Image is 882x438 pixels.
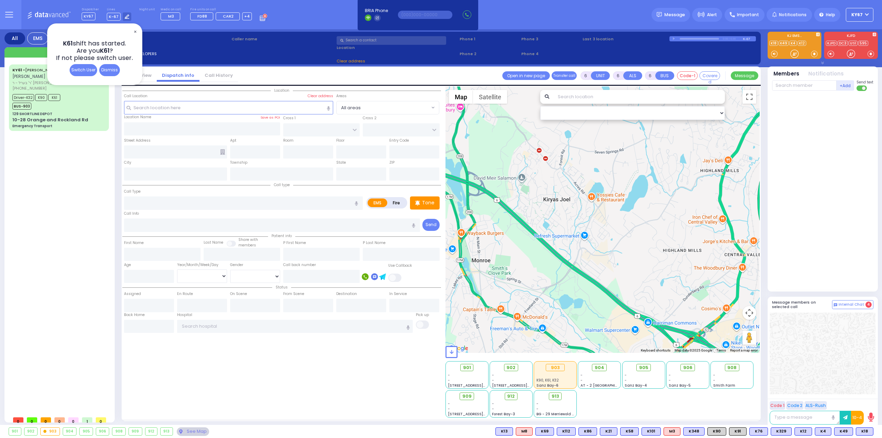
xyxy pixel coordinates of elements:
[536,401,539,406] span: -
[124,189,141,194] label: Call Type
[495,427,513,436] div: BLS
[9,428,21,435] div: 901
[858,41,868,46] a: 595
[798,41,806,46] a: K12
[707,427,726,436] div: K90
[139,8,155,12] label: Night unit
[521,51,581,57] span: Phone 4
[96,428,109,435] div: 906
[12,116,88,123] div: 10-28 Orange and Rockland Rd
[161,428,173,435] div: 913
[337,101,430,114] span: All areas
[707,12,717,18] span: Alert
[536,411,575,417] span: BG - 29 Merriewold S.
[492,383,557,388] span: [STREET_ADDRESS][PERSON_NAME]
[283,291,304,297] label: From Scene
[368,198,388,207] label: EMS
[713,383,735,388] span: Smith Farm
[557,427,576,436] div: BLS
[837,80,854,91] button: +Add
[713,378,715,383] span: -
[283,115,296,121] label: Cross 1
[68,417,79,422] span: 0
[447,344,470,353] a: Open this area in Google Maps (opens a new window)
[70,64,97,76] div: Switch User
[583,36,669,42] label: Last 3 location
[12,73,45,79] span: [PERSON_NAME]
[124,114,151,120] label: Location Name
[507,393,515,400] span: 912
[557,427,576,436] div: K112
[124,240,144,246] label: First Name
[132,28,138,36] span: ✕
[492,411,515,417] span: Forest Bay-3
[846,8,873,22] button: KY67
[826,12,835,18] span: Help
[336,160,346,165] label: State
[168,13,174,19] span: M3
[260,115,280,120] label: Save as POI
[12,67,59,73] a: [PERSON_NAME]
[729,427,747,436] div: K91
[713,373,715,378] span: -
[462,393,472,400] span: 909
[336,138,345,143] label: Floor
[460,36,519,42] span: Phone 1
[13,417,23,422] span: 0
[832,300,873,309] button: Internal Chat 4
[642,427,661,436] div: BLS
[664,11,685,18] span: Message
[63,39,73,48] span: K61
[199,72,238,79] a: Call History
[41,428,60,435] div: 903
[244,13,250,19] span: +4
[230,291,247,297] label: On Scene
[27,10,73,19] img: Logo
[506,364,515,371] span: 902
[230,138,236,143] label: Apt
[177,262,227,268] div: Year/Month/Week/Day
[535,427,554,436] div: BLS
[56,40,133,62] h4: shift has started. Are you ? If not please switch user.
[834,427,853,436] div: K49
[600,427,617,436] div: K21
[35,94,47,101] span: K90
[669,373,671,378] span: -
[365,8,388,14] span: BRIA Phone
[80,428,93,435] div: 905
[416,312,429,318] label: Pick up
[12,103,31,110] span: BUS-903
[535,427,554,436] div: K69
[786,401,803,410] button: Code 2
[749,427,768,436] div: K76
[749,427,768,436] div: BLS
[145,428,157,435] div: 912
[838,41,848,46] a: DC3
[337,36,446,45] input: Search a contact
[232,36,335,42] label: Caller name
[177,320,413,333] input: Search hospital
[502,71,550,80] a: Open in new page
[727,364,737,371] span: 908
[336,93,347,99] label: Areas
[595,364,604,371] span: 904
[856,427,873,436] div: BLS
[492,373,494,378] span: -
[849,41,858,46] a: Util
[804,401,827,410] button: ALS-Rush
[157,72,199,79] a: Dispatch info
[177,312,192,318] label: Hospital
[100,47,110,55] span: K61
[578,427,597,436] div: BLS
[12,123,52,129] div: Emergency Transport
[230,262,243,268] label: Gender
[771,427,792,436] div: BLS
[553,90,725,104] input: Search location
[448,383,513,388] span: [STREET_ADDRESS][PERSON_NAME]
[204,240,223,245] label: Last Name
[283,138,294,143] label: Room
[336,291,357,297] label: Destination
[771,427,792,436] div: K329
[63,428,76,435] div: 904
[779,41,789,46] a: K49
